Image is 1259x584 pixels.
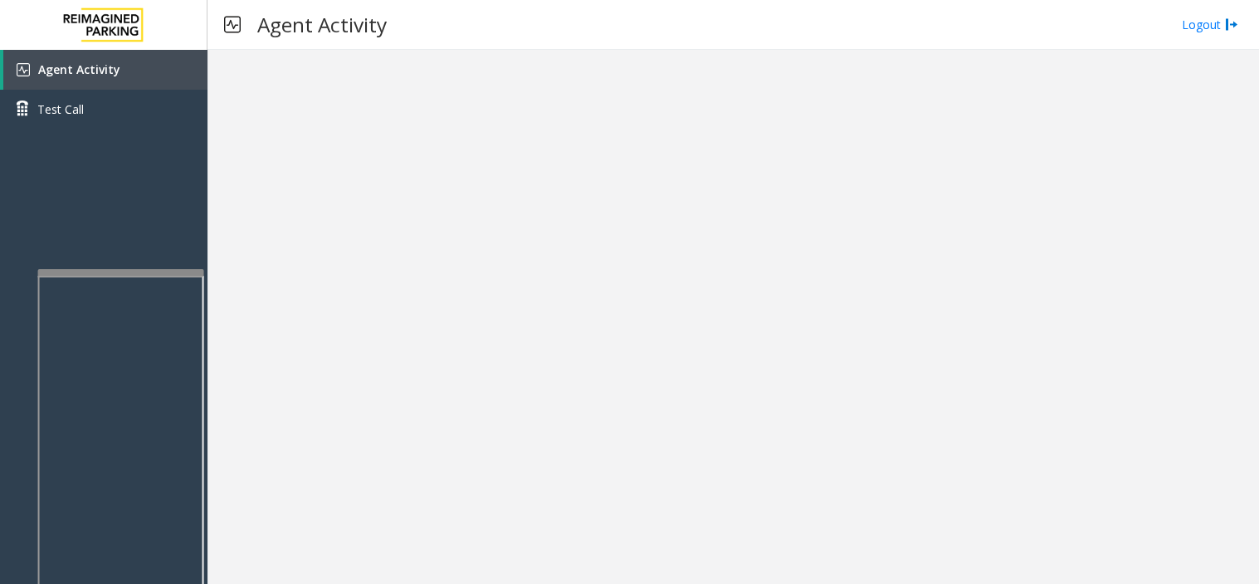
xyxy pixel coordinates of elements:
img: pageIcon [224,4,241,45]
img: logout [1225,16,1238,33]
span: Agent Activity [38,61,120,77]
span: Test Call [37,101,84,118]
h3: Agent Activity [249,4,395,45]
img: 'icon' [17,63,30,76]
a: Logout [1182,16,1238,33]
a: Agent Activity [3,50,207,90]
